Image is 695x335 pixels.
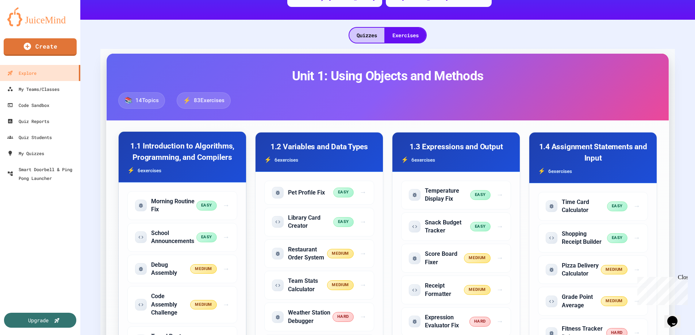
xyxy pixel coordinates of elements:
div: Start exercise: Weather Station Debugger (hard difficulty, fix problem) [264,303,374,331]
span: hard [469,317,491,327]
h5: Morning Routine Fix [151,197,196,214]
span: medium [464,253,490,263]
h2: Unit 1: Using Objects and Methods [118,68,657,84]
span: → [223,232,230,243]
div: 6 exercise s [127,166,237,175]
span: medium [190,300,216,310]
span: easy [196,201,217,211]
div: 6 exercise s [264,155,374,164]
span: easy [333,217,354,227]
span: → [223,300,230,310]
span: easy [607,233,627,243]
div: Start exercise: Time Card Calculator (easy difficulty, fix problem) [538,192,648,221]
h5: Pet Profile Fix [288,189,325,197]
h3: 1.3 Expressions and Output [401,141,511,153]
span: → [360,280,366,290]
h5: Weather Station Debugger [288,309,333,325]
h3: 1.1 Introduction to Algorithms, Programming, and Compilers [127,140,237,163]
h5: Restaurant Order System [288,246,327,262]
div: Chat with us now!Close [3,3,50,46]
span: → [496,222,503,232]
span: hard [333,312,354,322]
span: → [360,249,366,259]
div: Quizzes [349,28,384,43]
h5: Grade Point Average [562,293,601,309]
div: Start exercise: School Announcements (easy difficulty, code problem) [127,223,237,252]
span: medium [601,265,627,275]
h5: Time Card Calculator [562,198,607,215]
span: → [496,285,503,295]
div: Start exercise: Temperature Display Fix (easy difficulty, fix problem) [401,181,511,209]
div: Start exercise: Team Stats Calculator (medium difficulty, code problem) [264,271,374,300]
div: Start exercise: Debug Assembly (medium difficulty, fix problem) [127,255,237,284]
span: easy [470,222,491,232]
div: Quiz Reports [7,117,49,126]
h5: Code Assembly Challenge [151,292,190,317]
div: Start exercise: Pizza Delivery Calculator (medium difficulty, fix problem) [538,255,648,284]
h5: Score Board Fixer [425,250,464,266]
span: → [360,217,366,227]
span: → [496,190,503,200]
div: Start exercise: Grade Point Average (medium difficulty, code problem) [538,287,648,316]
span: easy [196,232,217,242]
div: Start exercise: Receipt Formatter (medium difficulty, code problem) [401,276,511,304]
a: Create [4,38,77,56]
div: Start exercise: Score Board Fixer (medium difficulty, fix problem) [401,244,511,273]
iframe: chat widget [634,274,688,305]
div: Upgrade [28,316,49,324]
h5: Receipt Formatter [425,282,464,298]
div: My Quizzes [7,149,44,158]
span: ⚡ [183,96,191,105]
h5: Library Card Creator [288,214,333,230]
span: → [633,296,640,307]
span: medium [464,285,490,295]
span: → [633,265,640,275]
span: easy [607,201,627,211]
span: → [360,187,366,198]
h3: 1.2 Variables and Data Types [264,141,374,153]
div: Quiz Students [7,133,52,142]
div: 6 exercise s [401,155,511,164]
span: 14 Topics [135,96,159,105]
h5: Expression Evaluator Fix [425,313,469,330]
h5: Pizza Delivery Calculator [562,262,601,278]
div: Start exercise: Shopping Receipt Builder (easy difficulty, code problem) [538,224,648,253]
div: Start exercise: Restaurant Order System (medium difficulty, fix problem) [264,239,374,268]
h5: Temperature Display Fix [425,187,470,203]
span: 📚 [124,96,133,105]
div: 6 exercise s [538,167,648,176]
span: easy [333,188,354,197]
h5: School Announcements [151,229,196,246]
div: Start exercise: Snack Budget Tracker (easy difficulty, code problem) [401,212,511,241]
img: logo-orange.svg [7,7,73,26]
span: → [223,200,230,211]
h5: Shopping Receipt Builder [562,230,607,246]
span: → [496,253,503,263]
span: → [633,233,640,243]
span: 83 Exercises [194,96,224,105]
span: → [633,201,640,212]
h5: Team Stats Calculator [288,277,327,293]
span: medium [327,249,353,259]
span: easy [470,190,491,200]
div: Start exercise: Morning Routine Fix (easy difficulty, fix problem) [127,191,237,220]
span: → [223,264,230,274]
div: Explore [7,69,37,77]
div: My Teams/Classes [7,85,59,93]
div: Start exercise: Library Card Creator (easy difficulty, code problem) [264,208,374,236]
span: medium [190,264,216,274]
h3: 1.4 Assignment Statements and Input [538,141,648,164]
div: Start exercise: Pet Profile Fix (easy difficulty, fix problem) [264,181,374,205]
span: → [496,316,503,327]
h5: Debug Assembly [151,261,190,277]
div: Exercises [385,28,426,43]
span: medium [327,280,353,290]
iframe: chat widget [664,306,688,328]
span: → [360,312,366,322]
h5: Snack Budget Tracker [425,219,470,235]
div: Smart Doorbell & Ping Pong Launcher [7,165,77,182]
span: medium [601,296,627,306]
div: Code Sandbox [7,101,49,109]
div: Start exercise: Code Assembly Challenge (medium difficulty, code problem) [127,286,237,323]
